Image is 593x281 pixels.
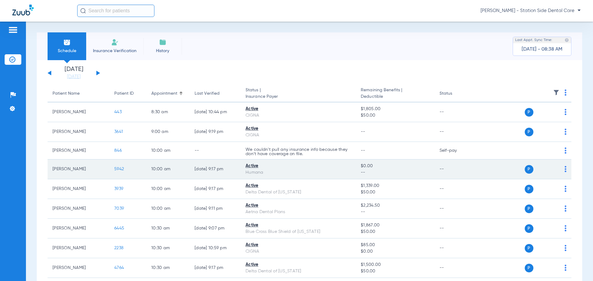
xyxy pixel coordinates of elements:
[63,39,71,46] img: Schedule
[146,238,190,258] td: 10:30 AM
[565,205,566,212] img: group-dot-blue.svg
[48,179,109,199] td: [PERSON_NAME]
[565,265,566,271] img: group-dot-blue.svg
[361,183,429,189] span: $1,339.00
[565,129,566,135] img: group-dot-blue.svg
[146,219,190,238] td: 10:30 AM
[565,186,566,192] img: group-dot-blue.svg
[361,248,429,255] span: $0.00
[114,246,124,250] span: 2238
[114,187,123,191] span: 3939
[114,266,124,270] span: 4764
[91,48,139,54] span: Insurance Verification
[361,163,429,169] span: $0.00
[114,167,124,171] span: 5942
[190,219,241,238] td: [DATE] 9:07 PM
[246,268,351,275] div: Delta Dental of [US_STATE]
[55,66,92,80] li: [DATE]
[525,185,533,193] span: P
[435,179,476,199] td: --
[361,229,429,235] span: $50.00
[114,226,124,230] span: 6445
[246,169,351,176] div: Humana
[48,199,109,219] td: [PERSON_NAME]
[435,102,476,122] td: --
[12,5,34,15] img: Zuub Logo
[361,189,429,196] span: $50.00
[246,132,351,138] div: CIGNA
[190,199,241,219] td: [DATE] 9:11 PM
[246,106,351,112] div: Active
[246,229,351,235] div: Blue Cross Blue Shield of [US_STATE]
[53,90,104,97] div: Patient Name
[565,245,566,251] img: group-dot-blue.svg
[114,90,134,97] div: Patient ID
[435,238,476,258] td: --
[48,102,109,122] td: [PERSON_NAME]
[114,148,122,153] span: 846
[435,258,476,278] td: --
[48,142,109,159] td: [PERSON_NAME]
[246,163,351,169] div: Active
[361,262,429,268] span: $1,500.00
[246,209,351,215] div: Aetna Dental Plans
[111,39,119,46] img: Manual Insurance Verification
[435,142,476,159] td: Self-pay
[246,242,351,248] div: Active
[361,148,365,153] span: --
[114,130,123,134] span: 3641
[361,209,429,215] span: --
[48,258,109,278] td: [PERSON_NAME]
[246,126,351,132] div: Active
[361,93,429,100] span: Deductible
[525,165,533,174] span: P
[48,219,109,238] td: [PERSON_NAME]
[241,85,356,102] th: Status |
[565,89,566,96] img: group-dot-blue.svg
[553,89,559,96] img: filter.svg
[190,179,241,199] td: [DATE] 9:17 PM
[435,85,476,102] th: Status
[77,5,154,17] input: Search for patients
[146,199,190,219] td: 10:00 AM
[246,112,351,119] div: CIGNA
[361,242,429,248] span: $85.00
[435,199,476,219] td: --
[565,225,566,231] img: group-dot-blue.svg
[148,48,177,54] span: History
[515,37,552,43] span: Last Appt. Sync Time:
[246,147,351,156] p: We couldn’t pull any insurance info because they don’t have coverage on file.
[525,108,533,117] span: P
[159,39,166,46] img: History
[525,264,533,272] span: P
[361,130,365,134] span: --
[246,262,351,268] div: Active
[55,74,92,80] a: [DATE]
[361,106,429,112] span: $1,805.00
[114,110,122,114] span: 443
[525,224,533,233] span: P
[246,248,351,255] div: CIGNA
[435,122,476,142] td: --
[361,202,429,209] span: $2,234.50
[151,90,177,97] div: Appointment
[146,179,190,199] td: 10:00 AM
[195,90,220,97] div: Last Verified
[52,48,82,54] span: Schedule
[151,90,185,97] div: Appointment
[435,159,476,179] td: --
[146,102,190,122] td: 8:30 AM
[146,122,190,142] td: 9:00 AM
[522,46,562,52] span: [DATE] - 08:38 AM
[48,238,109,258] td: [PERSON_NAME]
[80,8,86,14] img: Search Icon
[435,219,476,238] td: --
[246,93,351,100] span: Insurance Payer
[565,166,566,172] img: group-dot-blue.svg
[190,238,241,258] td: [DATE] 10:59 PM
[565,147,566,154] img: group-dot-blue.svg
[190,159,241,179] td: [DATE] 9:17 PM
[565,109,566,115] img: group-dot-blue.svg
[525,205,533,213] span: P
[190,142,241,159] td: --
